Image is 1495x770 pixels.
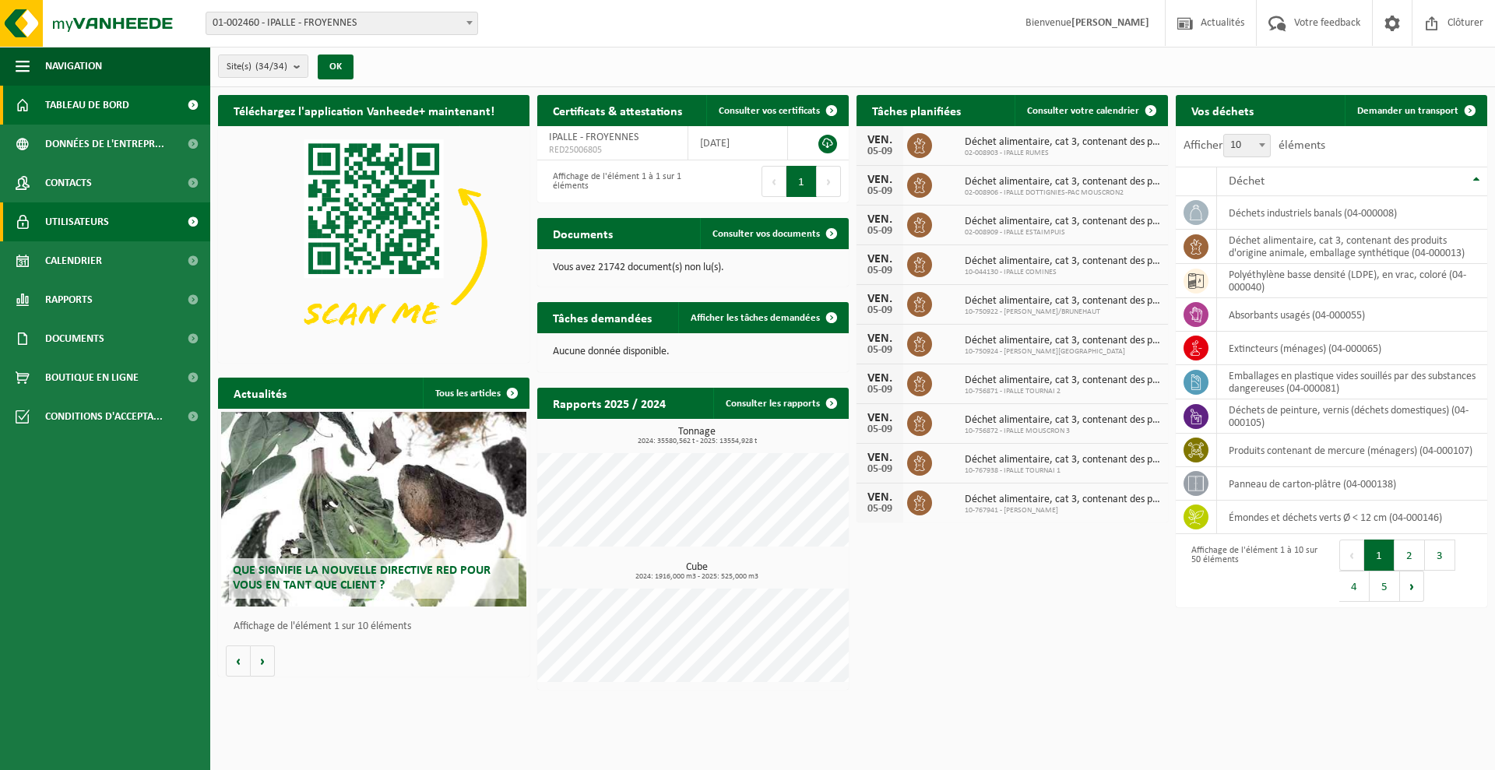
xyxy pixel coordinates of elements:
[545,573,849,581] span: 2024: 1916,000 m3 - 2025: 525,000 m3
[1184,139,1325,152] label: Afficher éléments
[965,374,1160,387] span: Déchet alimentaire, cat 3, contenant des produits d'origine animale, emballage s...
[864,134,895,146] div: VEN.
[45,397,163,436] span: Conditions d'accepta...
[45,358,139,397] span: Boutique en ligne
[965,228,1160,237] span: 02-008909 - IPALLE ESTAIMPUIS
[1339,540,1364,571] button: Previous
[762,166,786,197] button: Previous
[1217,399,1487,434] td: déchets de peinture, vernis (déchets domestiques) (04-000105)
[545,427,849,445] h3: Tonnage
[221,412,526,607] a: Que signifie la nouvelle directive RED pour vous en tant que client ?
[965,494,1160,506] span: Déchet alimentaire, cat 3, contenant des produits d'origine animale, emballage s...
[1370,571,1400,602] button: 5
[1357,106,1458,116] span: Demander un transport
[965,149,1160,158] span: 02-008903 - IPALLE RUMES
[965,414,1160,427] span: Déchet alimentaire, cat 3, contenant des produits d'origine animale, emballage s...
[864,412,895,424] div: VEN.
[864,226,895,237] div: 05-09
[864,332,895,345] div: VEN.
[45,202,109,241] span: Utilisateurs
[1217,298,1487,332] td: absorbants usagés (04-000055)
[1229,175,1265,188] span: Déchet
[1217,434,1487,467] td: produits contenant de mercure (ménagers) (04-000107)
[545,562,849,581] h3: Cube
[218,54,308,78] button: Site(s)(34/34)
[1217,196,1487,230] td: déchets industriels banals (04-000008)
[864,253,895,265] div: VEN.
[1176,95,1269,125] h2: Vos déchets
[1071,17,1149,29] strong: [PERSON_NAME]
[545,438,849,445] span: 2024: 35580,562 t - 2025: 13554,928 t
[965,454,1160,466] span: Déchet alimentaire, cat 3, contenant des produits d'origine animale, emballage s...
[1015,95,1166,126] a: Consulter votre calendrier
[864,265,895,276] div: 05-09
[251,645,275,677] button: Volgende
[549,144,676,156] span: RED25006805
[45,86,129,125] span: Tableau de bord
[423,378,528,409] a: Tous les articles
[1217,467,1487,501] td: panneau de carton-plâtre (04-000138)
[864,345,895,356] div: 05-09
[864,293,895,305] div: VEN.
[537,95,698,125] h2: Certificats & attestations
[864,424,895,435] div: 05-09
[226,645,251,677] button: Vorige
[1223,134,1271,157] span: 10
[864,213,895,226] div: VEN.
[206,12,477,34] span: 01-002460 - IPALLE - FROYENNES
[206,12,478,35] span: 01-002460 - IPALLE - FROYENNES
[1345,95,1486,126] a: Demander un transport
[553,262,833,273] p: Vous avez 21742 document(s) non lu(s).
[857,95,976,125] h2: Tâches planifiées
[45,47,102,86] span: Navigation
[549,132,638,143] span: IPALLE - FROYENNES
[864,305,895,316] div: 05-09
[233,564,491,592] span: Que signifie la nouvelle directive RED pour vous en tant que client ?
[965,188,1160,198] span: 02-008906 - IPALLE DOTTIGNIES-PAC MOUSCRON2
[553,346,833,357] p: Aucune donnée disponible.
[537,218,628,248] h2: Documents
[537,388,681,418] h2: Rapports 2025 / 2024
[965,335,1160,347] span: Déchet alimentaire, cat 3, contenant des produits d'origine animale, emballage s...
[218,126,529,360] img: Download de VHEPlus App
[1224,135,1270,156] span: 10
[688,126,788,160] td: [DATE]
[1027,106,1139,116] span: Consulter votre calendrier
[1364,540,1395,571] button: 1
[706,95,847,126] a: Consulter vos certificats
[965,216,1160,228] span: Déchet alimentaire, cat 3, contenant des produits d'origine animale, emballage s...
[218,378,302,408] h2: Actualités
[965,506,1160,515] span: 10-767941 - [PERSON_NAME]
[700,218,847,249] a: Consulter vos documents
[1217,230,1487,264] td: déchet alimentaire, cat 3, contenant des produits d'origine animale, emballage synthétique (04-00...
[1184,538,1324,603] div: Affichage de l'élément 1 à 10 sur 50 éléments
[1217,365,1487,399] td: emballages en plastique vides souillés par des substances dangereuses (04-000081)
[45,163,92,202] span: Contacts
[965,255,1160,268] span: Déchet alimentaire, cat 3, contenant des produits d'origine animale, emballage s...
[965,268,1160,277] span: 10-044130 - IPALLE COMINES
[227,55,287,79] span: Site(s)
[864,146,895,157] div: 05-09
[719,106,820,116] span: Consulter vos certificats
[965,427,1160,436] span: 10-756872 - IPALLE MOUSCRON 3
[45,241,102,280] span: Calendrier
[817,166,841,197] button: Next
[45,280,93,319] span: Rapports
[965,347,1160,357] span: 10-750924 - [PERSON_NAME][GEOGRAPHIC_DATA]
[218,95,510,125] h2: Téléchargez l'application Vanheede+ maintenant!
[1400,571,1424,602] button: Next
[965,176,1160,188] span: Déchet alimentaire, cat 3, contenant des produits d'origine animale, emballage s...
[864,464,895,475] div: 05-09
[786,166,817,197] button: 1
[864,491,895,504] div: VEN.
[45,125,164,163] span: Données de l'entrepr...
[965,466,1160,476] span: 10-767938 - IPALLE TOURNAI 1
[1339,571,1370,602] button: 4
[691,313,820,323] span: Afficher les tâches demandées
[234,621,522,632] p: Affichage de l'élément 1 sur 10 éléments
[537,302,667,332] h2: Tâches demandées
[965,295,1160,308] span: Déchet alimentaire, cat 3, contenant des produits d'origine animale, emballage s...
[965,308,1160,317] span: 10-750922 - [PERSON_NAME]/BRUNEHAUT
[45,319,104,358] span: Documents
[864,385,895,396] div: 05-09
